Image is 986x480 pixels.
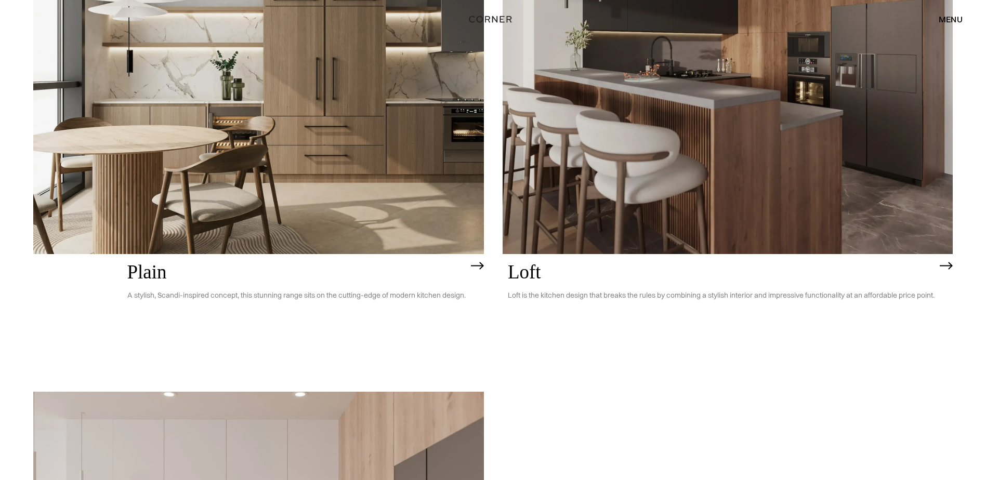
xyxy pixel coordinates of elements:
h2: Plain [127,262,466,283]
div: menu [928,10,963,28]
p: Loft is the kitchen design that breaks the rules by combining a stylish interior and impressive f... [508,283,935,308]
div: menu [939,15,963,23]
h2: Loft [508,262,935,283]
a: home [457,12,529,26]
p: A stylish, Scandi-inspired concept, this stunning range sits on the cutting-edge of modern kitche... [127,283,466,308]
